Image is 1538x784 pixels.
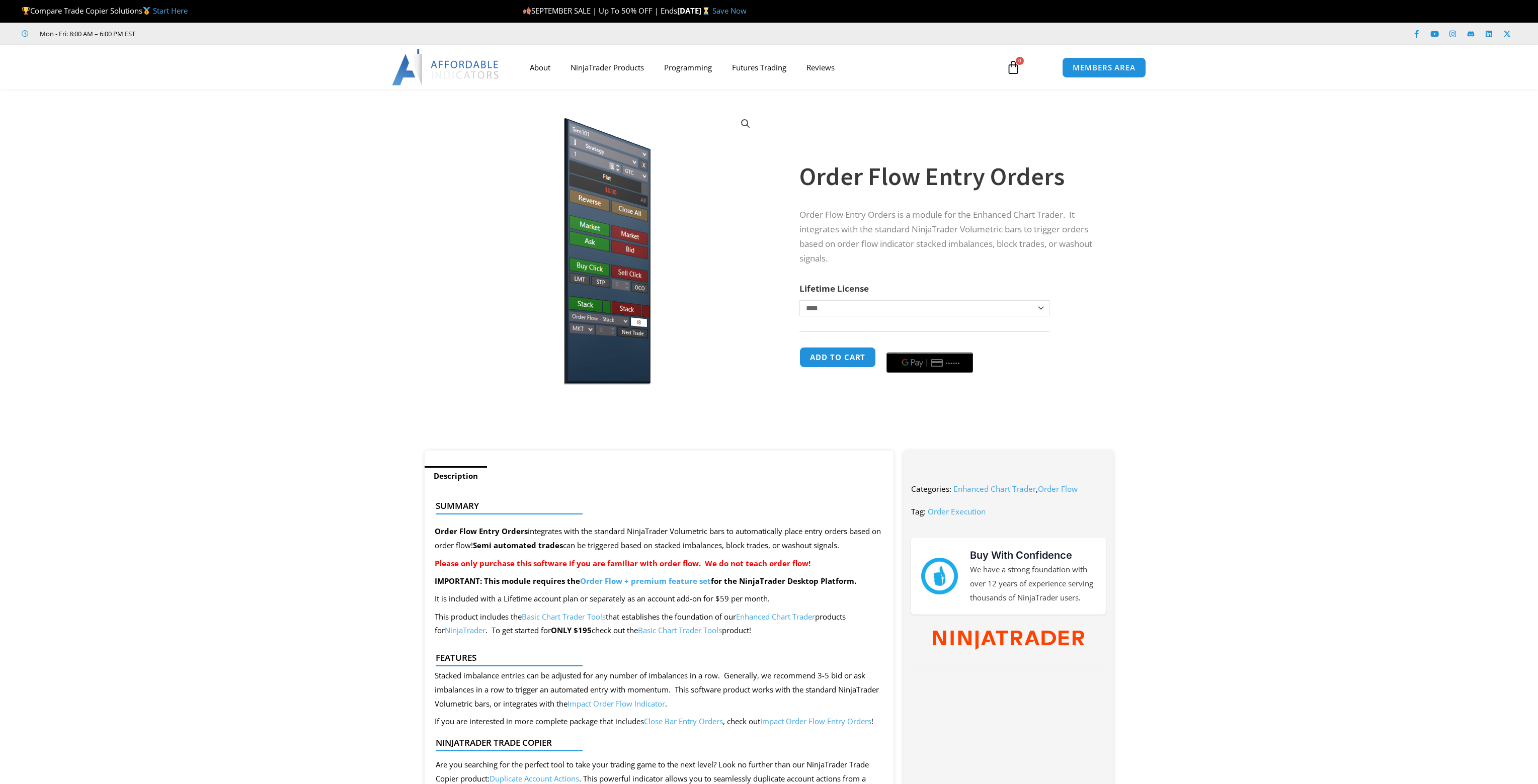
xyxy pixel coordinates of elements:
a: Impact Order Flow Indicator [568,699,665,709]
a: Basic Chart Trader Tools [638,625,722,635]
strong: Semi automated trades [473,540,563,550]
span: , [953,484,1078,494]
strong: ONLY $195 [551,625,592,635]
a: 0 [991,53,1035,82]
a: Close Bar Entry Orders [644,716,723,726]
a: Start Here [153,6,188,16]
img: orderflow entry | Affordable Indicators – NinjaTrader [439,107,762,385]
nav: Menu [520,56,995,79]
img: mark thumbs good 43913 | Affordable Indicators – NinjaTrader [921,558,957,594]
h4: NinjaTrader Trade Copier [436,738,875,748]
span: Compare Trade Copier Solutions [22,6,188,16]
span: check out the product! [592,625,751,635]
p: We have a strong foundation with over 12 years of experience serving thousands of NinjaTrader users. [970,563,1096,605]
a: Order Flow [1038,484,1078,494]
p: If you are interested in more complete package that includes , check out ! [435,715,884,729]
a: View full-screen image gallery [737,115,755,133]
a: Basic Chart Trader Tools [522,612,606,622]
a: Futures Trading [722,56,796,79]
text: •••••• [946,360,961,367]
p: Order Flow Entry Orders is a module for the Enhanced Chart Trader. It integrates with the standar... [799,208,1093,266]
h4: Features [436,653,875,663]
a: NinjaTrader [445,625,485,635]
a: NinjaTrader Products [560,56,654,79]
strong: [DATE] [677,6,712,16]
a: Order Flow + premium feature set [580,576,711,586]
p: It is included with a Lifetime account plan or separately as an account add-on for $59 per month. [435,592,884,606]
img: 🍂 [523,7,531,15]
span: Categories: [911,484,951,494]
h3: Buy With Confidence [970,548,1096,563]
strong: Order Flow Entry Orders [435,526,528,536]
a: MEMBERS AREA [1062,57,1146,78]
a: Order Execution [928,506,986,516]
a: Description [425,466,487,486]
span: MEMBERS AREA [1073,64,1136,71]
a: Enhanced Chart Trader [736,612,815,622]
h1: Order Flow Entry Orders [799,159,1093,194]
a: Save Now [712,6,747,16]
a: Reviews [796,56,845,79]
img: NinjaTrader Wordmark color RGB | Affordable Indicators – NinjaTrader [933,631,1084,650]
p: This product includes the that establishes the foundation of our products for . To get started for [435,610,884,638]
h4: Summary [436,501,875,511]
iframe: Customer reviews powered by Trustpilot [149,29,300,39]
a: Enhanced Chart Trader [953,484,1036,494]
a: Impact Order Flow Entry Orders [760,716,871,726]
strong: Please only purchase this software if you are familiar with order flow. We do not teach order flow! [435,558,811,568]
p: integrates with the standard NinjaTrader Volumetric bars to automatically place entry orders base... [435,525,884,553]
strong: IMPORTANT: This module requires the for the NinjaTrader Desktop Platform. [435,576,856,586]
a: Programming [654,56,722,79]
a: About [520,56,560,79]
label: Lifetime License [799,283,869,294]
img: 🏆 [22,7,30,15]
span: 0 [1016,57,1024,65]
iframe: Secure payment input frame [884,345,975,346]
button: Buy with GPay [886,353,973,373]
p: Stacked imbalance entries can be adjusted for any number of imbalances in a row. Generally, we re... [435,669,884,711]
img: 🥇 [143,7,150,15]
span: Mon - Fri: 8:00 AM – 6:00 PM EST [37,28,135,40]
span: SEPTEMBER SALE | Up To 50% OFF | Ends [523,6,677,16]
a: Duplicate Account Actions [490,773,579,783]
img: ⌛ [702,7,710,15]
span: Tag: [911,506,926,516]
button: Add to cart [799,347,876,368]
img: LogoAI | Affordable Indicators – NinjaTrader [392,49,500,85]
